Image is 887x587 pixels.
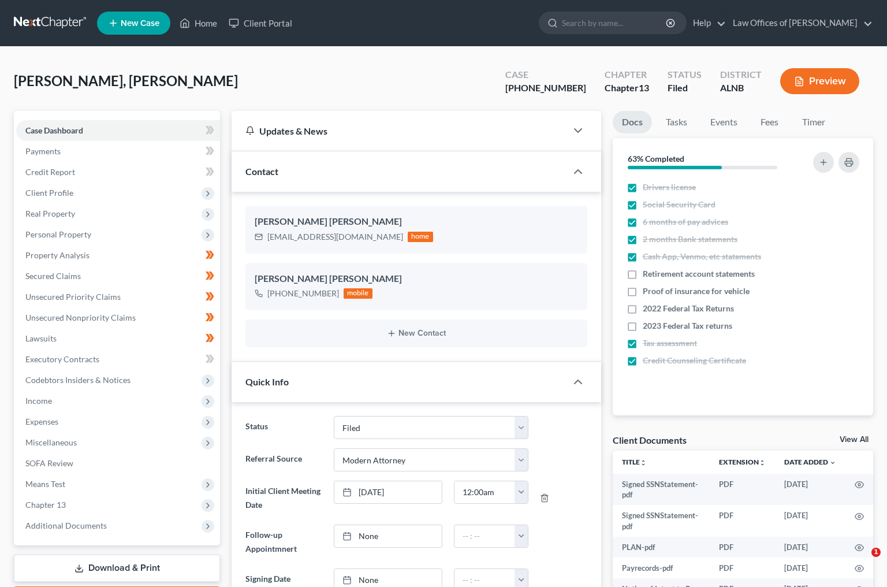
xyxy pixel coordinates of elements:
div: Chapter [605,68,649,81]
a: Docs [613,111,652,133]
span: 2023 Federal Tax returns [643,320,732,332]
span: Secured Claims [25,271,81,281]
input: Search by name... [562,12,668,34]
strong: 63% Completed [628,154,684,164]
div: [PHONE_NUMBER] [267,288,339,299]
span: 2 months Bank statements [643,233,737,245]
td: Signed SSNStatement-pdf [613,474,710,506]
div: mobile [344,288,372,299]
td: [DATE] [775,558,845,578]
td: [DATE] [775,474,845,506]
td: Payrecords-pdf [613,558,710,578]
span: Social Security Card [643,199,715,210]
button: New Contact [255,329,578,338]
span: Tax assessment [643,337,697,349]
span: Contact [245,166,278,177]
span: Unsecured Nonpriority Claims [25,313,136,322]
span: Lawsuits [25,333,57,343]
a: Help [687,13,726,34]
iframe: Intercom live chat [848,548,875,575]
label: Referral Source [240,448,328,471]
td: PDF [710,537,775,558]
span: Chapter 13 [25,500,66,510]
a: Unsecured Priority Claims [16,287,220,307]
td: PDF [710,505,775,537]
a: Download & Print [14,555,220,582]
button: Preview [780,68,859,94]
a: Timer [793,111,834,133]
div: [PHONE_NUMBER] [505,81,586,95]
a: Property Analysis [16,245,220,266]
a: Extensionunfold_more [719,458,766,466]
span: Executory Contracts [25,354,99,364]
div: Chapter [605,81,649,95]
div: District [720,68,762,81]
td: [DATE] [775,537,845,558]
a: Credit Report [16,162,220,183]
a: Secured Claims [16,266,220,287]
a: Executory Contracts [16,349,220,370]
a: Fees [751,111,788,133]
span: [PERSON_NAME], [PERSON_NAME] [14,72,238,89]
div: ALNB [720,81,762,95]
a: None [334,525,442,547]
span: Drivers license [643,181,696,193]
a: Tasks [657,111,696,133]
span: New Case [121,19,159,28]
a: Law Offices of [PERSON_NAME] [727,13,873,34]
span: Personal Property [25,229,91,239]
a: [DATE] [334,481,442,503]
span: Cash App, Venmo, etc statements [643,251,761,262]
div: [PERSON_NAME] [PERSON_NAME] [255,215,578,229]
span: Case Dashboard [25,125,83,135]
td: PDF [710,474,775,506]
span: Credit Report [25,167,75,177]
span: SOFA Review [25,458,73,468]
span: Additional Documents [25,521,107,530]
span: Codebtors Insiders & Notices [25,375,131,385]
span: Property Analysis [25,250,90,260]
div: Filed [668,81,702,95]
i: unfold_more [759,459,766,466]
a: Client Portal [223,13,298,34]
td: PDF [710,558,775,578]
td: PLAN-pdf [613,537,710,558]
a: Case Dashboard [16,120,220,141]
a: Lawsuits [16,328,220,349]
input: -- : -- [454,481,515,503]
span: Miscellaneous [25,437,77,447]
a: Events [701,111,747,133]
div: Case [505,68,586,81]
div: [PERSON_NAME] [PERSON_NAME] [255,272,578,286]
td: [DATE] [775,505,845,537]
div: Updates & News [245,125,553,137]
span: Income [25,396,52,406]
span: 13 [639,82,649,93]
span: 1 [871,548,881,557]
span: Quick Info [245,376,289,387]
td: Signed SSNStatement-pdf [613,505,710,537]
span: Credit Counseling Certificate [643,355,746,366]
span: 6 months of pay advices [643,216,728,228]
span: 2022 Federal Tax Returns [643,303,734,314]
label: Status [240,416,328,439]
div: [EMAIL_ADDRESS][DOMAIN_NAME] [267,231,403,243]
span: Client Profile [25,188,73,198]
a: View All [840,436,869,444]
i: unfold_more [640,459,647,466]
div: Status [668,68,702,81]
span: Unsecured Priority Claims [25,292,121,302]
input: -- : -- [454,525,515,547]
div: Client Documents [613,434,687,446]
span: Expenses [25,417,58,426]
a: SOFA Review [16,453,220,474]
label: Initial Client Meeting Date [240,481,328,515]
label: Follow-up Appointmnert [240,525,328,559]
a: Titleunfold_more [622,458,647,466]
span: Payments [25,146,61,156]
a: Unsecured Nonpriority Claims [16,307,220,328]
span: Retirement account statements [643,268,755,280]
span: Real Property [25,209,75,218]
a: Home [174,13,223,34]
a: Payments [16,141,220,162]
